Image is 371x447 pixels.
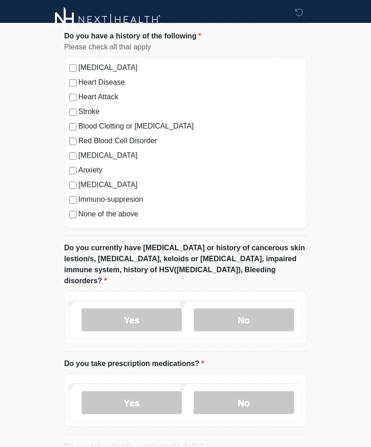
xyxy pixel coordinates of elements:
[64,358,204,369] label: Do you take prescription medications?
[69,123,76,130] input: Blood Clotting or [MEDICAL_DATA]
[78,92,302,102] label: Heart Attack
[69,211,76,218] input: None of the above
[69,167,76,174] input: Anxiety
[82,391,182,414] label: Yes
[194,391,294,414] label: No
[78,179,302,190] label: [MEDICAL_DATA]
[78,165,302,176] label: Anxiety
[69,182,76,189] input: [MEDICAL_DATA]
[69,152,76,160] input: [MEDICAL_DATA]
[64,242,307,286] label: Do you currently have [MEDICAL_DATA] or history of cancerous skin lestion/s, [MEDICAL_DATA], kelo...
[69,79,76,86] input: Heart Disease
[78,150,302,161] label: [MEDICAL_DATA]
[55,7,161,32] img: Next-Health Logo
[69,65,76,72] input: [MEDICAL_DATA]
[78,209,302,220] label: None of the above
[78,135,302,146] label: Red Blood Cell Disorder
[69,108,76,116] input: Stroke
[78,62,302,73] label: [MEDICAL_DATA]
[78,194,302,205] label: Immuno-suppresion
[69,94,76,101] input: Heart Attack
[194,308,294,331] label: No
[78,77,302,88] label: Heart Disease
[78,121,302,132] label: Blood Clotting or [MEDICAL_DATA]
[64,42,307,53] div: Please check all that apply
[69,196,76,204] input: Immuno-suppresion
[78,106,302,117] label: Stroke
[69,138,76,145] input: Red Blood Cell Disorder
[82,308,182,331] label: Yes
